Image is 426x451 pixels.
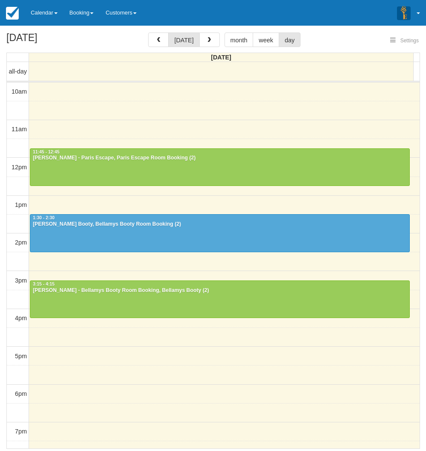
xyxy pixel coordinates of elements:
[6,32,114,48] h2: [DATE]
[15,239,27,246] span: 2pm
[12,126,27,133] span: 11am
[32,287,407,294] div: [PERSON_NAME] - Bellamys Booty Room Booking, Bellamys Booty (2)
[15,201,27,208] span: 1pm
[6,7,19,20] img: checkfront-main-nav-mini-logo.png
[30,214,410,252] a: 1:30 - 2:30[PERSON_NAME] Booty, Bellamys Booty Room Booking (2)
[15,315,27,321] span: 4pm
[9,68,27,75] span: all-day
[15,353,27,360] span: 5pm
[15,277,27,284] span: 3pm
[33,150,59,154] span: 11:45 - 12:45
[30,280,410,318] a: 3:15 - 4:15[PERSON_NAME] - Bellamys Booty Room Booking, Bellamys Booty (2)
[15,390,27,397] span: 6pm
[168,32,199,47] button: [DATE]
[397,6,411,20] img: A3
[225,32,254,47] button: month
[33,215,55,220] span: 1:30 - 2:30
[32,221,407,228] div: [PERSON_NAME] Booty, Bellamys Booty Room Booking (2)
[253,32,279,47] button: week
[32,155,407,162] div: [PERSON_NAME] - Paris Escape, Paris Escape Room Booking (2)
[385,35,424,47] button: Settings
[30,148,410,186] a: 11:45 - 12:45[PERSON_NAME] - Paris Escape, Paris Escape Room Booking (2)
[279,32,301,47] button: day
[12,88,27,95] span: 10am
[15,428,27,435] span: 7pm
[33,282,55,286] span: 3:15 - 4:15
[400,38,419,44] span: Settings
[12,164,27,171] span: 12pm
[211,54,231,61] span: [DATE]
